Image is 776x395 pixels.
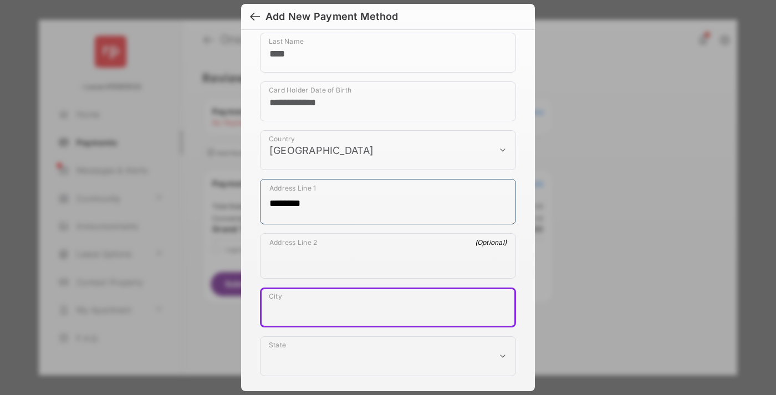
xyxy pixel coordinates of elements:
div: payment_method_screening[postal_addresses][administrativeArea] [260,336,516,376]
div: payment_method_screening[postal_addresses][addressLine2] [260,233,516,279]
div: payment_method_screening[postal_addresses][addressLine1] [260,179,516,224]
div: payment_method_screening[postal_addresses][locality] [260,288,516,327]
div: Add New Payment Method [266,11,398,23]
div: payment_method_screening[postal_addresses][country] [260,130,516,170]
